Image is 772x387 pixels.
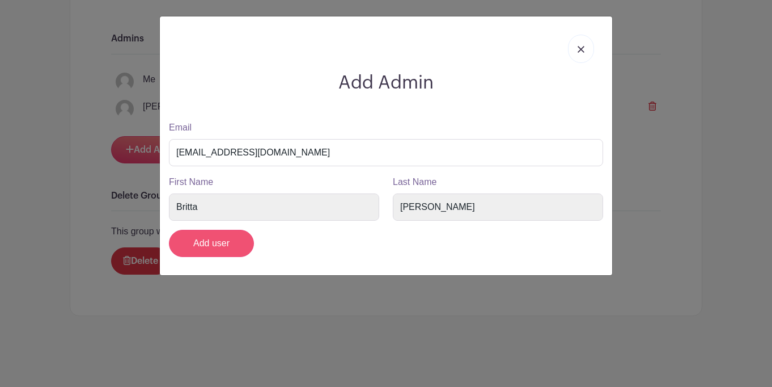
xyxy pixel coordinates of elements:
[393,175,436,189] label: Last Name
[169,72,603,94] h2: Add Admin
[169,175,213,189] label: First Name
[169,121,192,134] label: Email
[169,230,254,257] input: Add user
[578,46,584,53] img: close_button-5f87c8562297e5c2d7936805f587ecaba9071eb48480494691a3f1689db116b3.svg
